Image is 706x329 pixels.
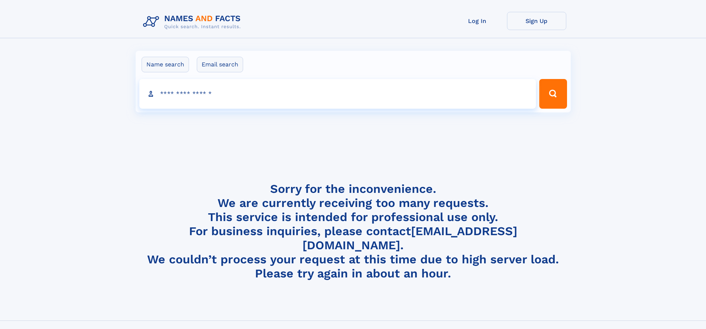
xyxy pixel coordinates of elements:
[448,12,507,30] a: Log In
[139,79,536,109] input: search input
[507,12,566,30] a: Sign Up
[142,57,189,72] label: Name search
[140,12,247,32] img: Logo Names and Facts
[197,57,243,72] label: Email search
[302,224,517,252] a: [EMAIL_ADDRESS][DOMAIN_NAME]
[140,182,566,281] h4: Sorry for the inconvenience. We are currently receiving too many requests. This service is intend...
[539,79,567,109] button: Search Button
